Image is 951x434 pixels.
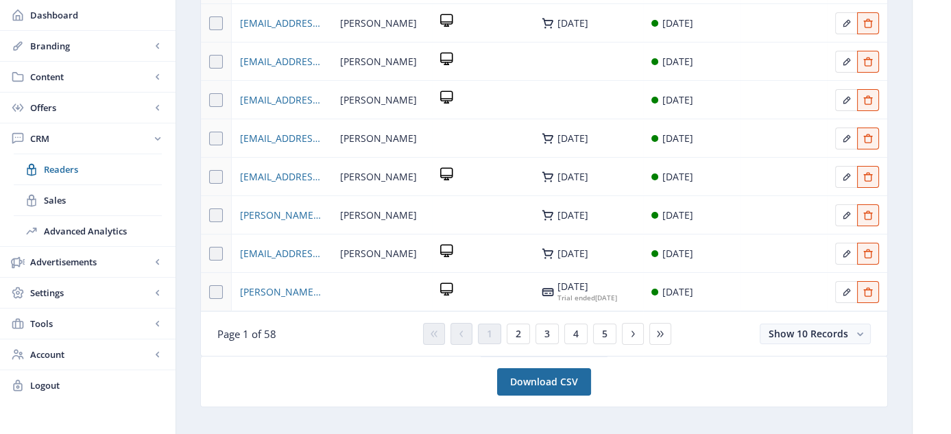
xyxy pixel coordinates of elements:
[240,284,324,300] a: [PERSON_NAME][EMAIL_ADDRESS][PERSON_NAME][DOMAIN_NAME]
[857,245,879,258] a: Edit page
[557,293,595,302] span: Trial ended
[30,378,165,392] span: Logout
[217,327,276,341] span: Page 1 of 58
[835,284,857,297] a: Edit page
[857,15,879,28] a: Edit page
[340,53,417,70] span: [PERSON_NAME]
[662,207,693,224] div: [DATE]
[564,324,588,344] button: 4
[30,8,165,22] span: Dashboard
[240,207,324,224] a: [PERSON_NAME][EMAIL_ADDRESS][PERSON_NAME][DOMAIN_NAME]
[30,317,151,330] span: Tools
[240,15,324,32] a: [EMAIL_ADDRESS][DOMAIN_NAME]
[240,92,324,108] a: [EMAIL_ADDRESS][DOMAIN_NAME]
[340,207,417,224] span: [PERSON_NAME]
[662,53,693,70] div: [DATE]
[340,245,417,262] span: [PERSON_NAME]
[240,53,324,70] a: [EMAIL_ADDRESS][DOMAIN_NAME]
[835,15,857,28] a: Edit page
[760,324,871,344] button: Show 10 Records
[340,130,417,147] span: [PERSON_NAME]
[557,171,588,182] div: [DATE]
[857,130,879,143] a: Edit page
[593,324,616,344] button: 5
[30,70,151,84] span: Content
[857,207,879,220] a: Edit page
[835,245,857,258] a: Edit page
[662,284,693,300] div: [DATE]
[557,281,617,292] div: [DATE]
[44,193,162,207] span: Sales
[30,101,151,114] span: Offers
[30,39,151,53] span: Branding
[602,328,607,339] span: 5
[14,216,162,246] a: Advanced Analytics
[662,92,693,108] div: [DATE]
[30,255,151,269] span: Advertisements
[30,348,151,361] span: Account
[835,92,857,105] a: Edit page
[662,169,693,185] div: [DATE]
[557,133,588,144] div: [DATE]
[240,169,324,185] a: [EMAIL_ADDRESS][DOMAIN_NAME]
[340,92,417,108] span: [PERSON_NAME]
[662,130,693,147] div: [DATE]
[44,162,162,176] span: Readers
[857,53,879,67] a: Edit page
[30,132,151,145] span: CRM
[835,53,857,67] a: Edit page
[835,207,857,220] a: Edit page
[14,154,162,184] a: Readers
[557,18,588,29] div: [DATE]
[557,210,588,221] div: [DATE]
[857,169,879,182] a: Edit page
[340,169,417,185] span: [PERSON_NAME]
[557,292,617,303] div: [DATE]
[662,245,693,262] div: [DATE]
[240,130,324,147] a: [EMAIL_ADDRESS][DOMAIN_NAME]
[835,169,857,182] a: Edit page
[240,245,324,262] a: [EMAIL_ADDRESS][DOMAIN_NAME]
[340,15,417,32] span: [PERSON_NAME]
[497,368,591,396] a: Download CSV
[573,328,579,339] span: 4
[557,248,588,259] div: [DATE]
[662,15,693,32] div: [DATE]
[487,328,492,339] span: 1
[478,324,501,344] button: 1
[14,185,162,215] a: Sales
[507,324,530,344] button: 2
[516,328,521,339] span: 2
[44,224,162,238] span: Advanced Analytics
[857,92,879,105] a: Edit page
[835,130,857,143] a: Edit page
[544,328,550,339] span: 3
[30,286,151,300] span: Settings
[769,327,848,340] span: Show 10 Records
[535,324,559,344] button: 3
[857,284,879,297] a: Edit page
